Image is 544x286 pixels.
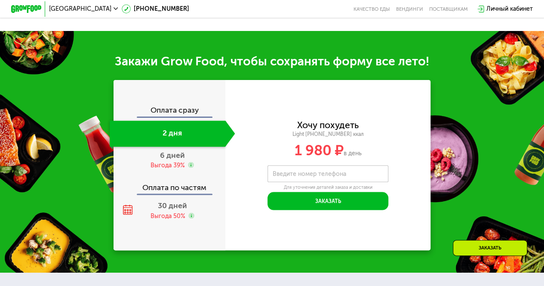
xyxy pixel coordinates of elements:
div: Оплата сразу [114,107,225,117]
div: Выгода 39% [151,161,185,169]
div: Light [PHONE_NUMBER] ккал [225,130,431,137]
div: Личный кабинет [486,4,533,13]
span: в день [344,149,362,157]
span: [GEOGRAPHIC_DATA] [49,6,111,12]
span: 30 дней [158,200,187,210]
button: Заказать [267,192,388,210]
a: [PHONE_NUMBER] [122,4,189,13]
span: 1 980 ₽ [295,141,344,159]
a: Качество еды [353,6,390,12]
div: Выгода 50% [151,212,185,220]
div: Для уточнения деталей заказа и доставки [267,184,388,190]
div: Заказать [453,240,527,256]
label: Введите номер телефона [272,172,346,176]
div: поставщикам [429,6,468,12]
div: Хочу похудеть [297,120,359,129]
div: Оплата по частям [114,176,225,194]
a: Вендинги [396,6,423,12]
span: 6 дней [160,150,185,160]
